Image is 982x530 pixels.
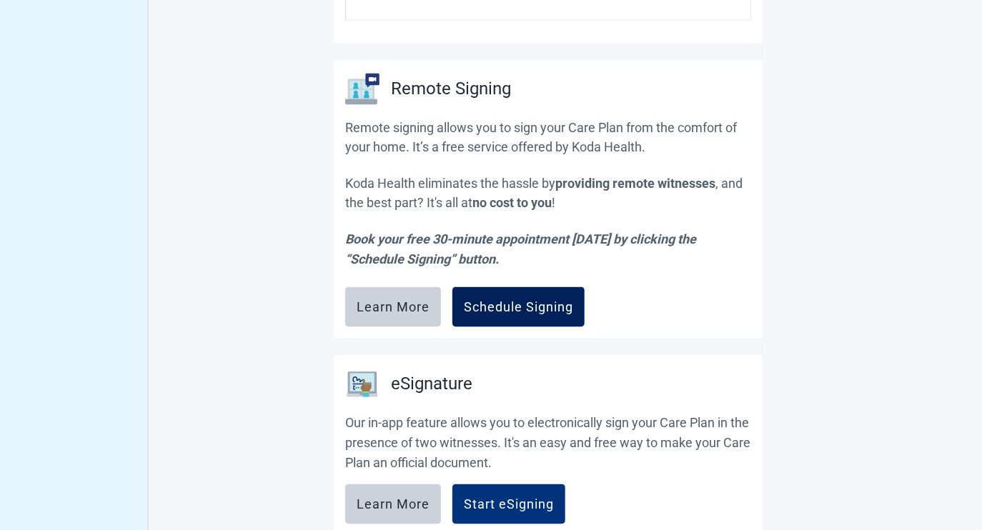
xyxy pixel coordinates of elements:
[391,76,511,103] h3: Remote Signing
[345,413,751,474] p: Our in-app feature allows you to electronically sign your Care Plan in the presence of two witnes...
[391,371,472,398] h3: eSignature
[345,367,380,401] img: eSignature
[357,300,430,314] div: Learn More
[345,118,751,156] p: Remote signing allows you to sign your Care Plan from the comfort of your home. It’s a free servi...
[452,484,565,524] button: Start eSigning
[472,195,552,210] span: no cost to you
[345,72,380,106] img: remoteSigning
[345,287,441,327] button: Learn More
[555,176,715,191] span: providing remote witnesses
[464,300,573,314] div: Schedule Signing
[452,287,585,327] button: Schedule Signing
[357,497,430,511] div: Learn More
[552,195,555,210] span: !
[464,497,554,511] div: Start eSigning
[345,229,751,270] p: Book your free 30-minute appointment [DATE] by clicking the “Schedule Signing” button.
[345,176,555,191] span: Koda Health eliminates the hassle by
[345,484,441,524] button: Learn More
